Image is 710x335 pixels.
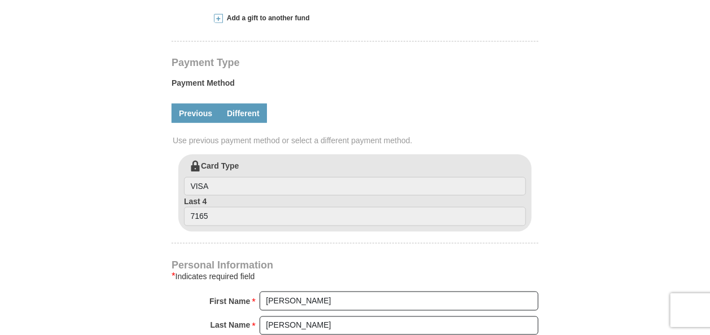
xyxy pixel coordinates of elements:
[172,261,538,270] h4: Personal Information
[184,160,526,196] label: Card Type
[172,77,538,94] label: Payment Method
[209,293,250,309] strong: First Name
[211,318,251,333] strong: Last Name
[173,135,540,146] span: Use previous payment method or select a different payment method.
[184,196,526,226] label: Last 4
[172,104,220,123] a: Previous
[223,14,310,23] span: Add a gift to another fund
[172,58,538,67] h4: Payment Type
[184,177,526,196] input: Card Type
[184,207,526,226] input: Last 4
[220,104,267,123] a: Different
[172,270,538,283] div: Indicates required field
